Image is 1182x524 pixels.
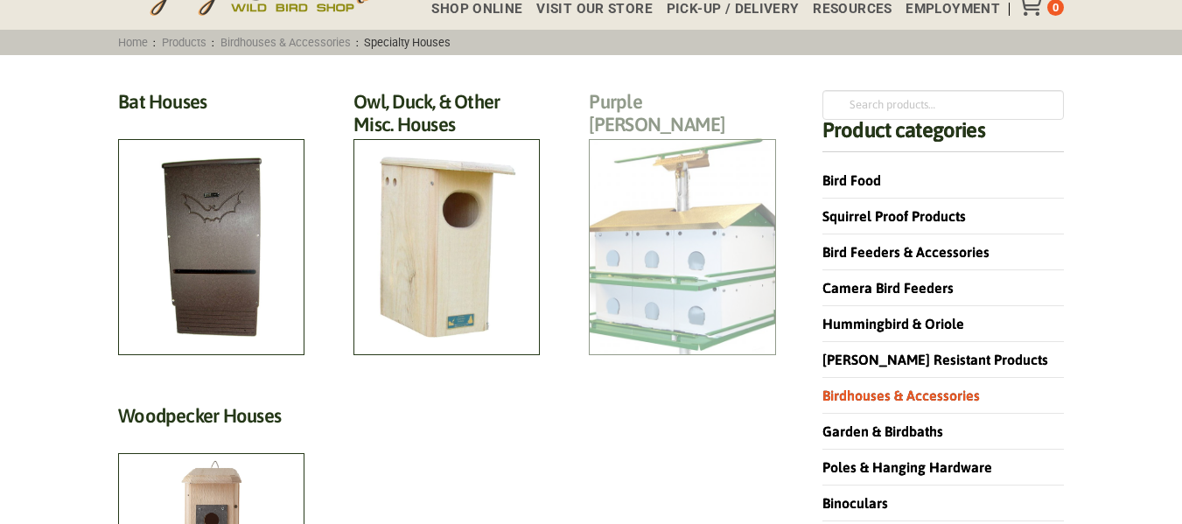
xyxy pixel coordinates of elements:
a: Bird Food [822,172,881,188]
span: Employment [906,3,1000,16]
h2: Purple [PERSON_NAME] Houses [589,90,775,169]
a: [PERSON_NAME] Resistant Products [822,352,1048,367]
a: Visit product category Owl, Duck, & Other Misc. Houses [353,90,540,355]
span: : : : [113,36,457,49]
a: Products [156,36,212,49]
a: Camera Bird Feeders [822,280,954,296]
a: Birdhouses & Accessories [822,388,980,403]
h4: Product categories [822,120,1064,152]
a: Home [113,36,154,49]
a: Resources [799,3,892,16]
a: Shop Online [417,3,522,16]
a: Garden & Birdbaths [822,423,943,439]
span: Shop Online [431,3,522,16]
a: Hummingbird & Oriole [822,316,964,332]
h2: Bat Houses [118,90,304,122]
span: Visit Our Store [536,3,653,16]
a: Pick-up / Delivery [653,3,800,16]
input: Search products… [822,90,1064,120]
span: 0 [1053,1,1059,14]
a: Poles & Hanging Hardware [822,459,992,475]
h2: Owl, Duck, & Other Misc. Houses [353,90,540,146]
a: Employment [892,3,999,16]
h2: Woodpecker Houses [118,404,304,437]
a: Visit product category Purple Martin Houses [589,90,775,355]
a: Squirrel Proof Products [822,208,966,224]
span: Pick-up / Delivery [667,3,800,16]
a: Visit Our Store [522,3,652,16]
a: Birdhouses & Accessories [214,36,356,49]
a: Visit product category Bat Houses [118,90,304,355]
a: Binoculars [822,495,888,511]
span: Specialty Houses [359,36,457,49]
a: Bird Feeders & Accessories [822,244,990,260]
span: Resources [813,3,892,16]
